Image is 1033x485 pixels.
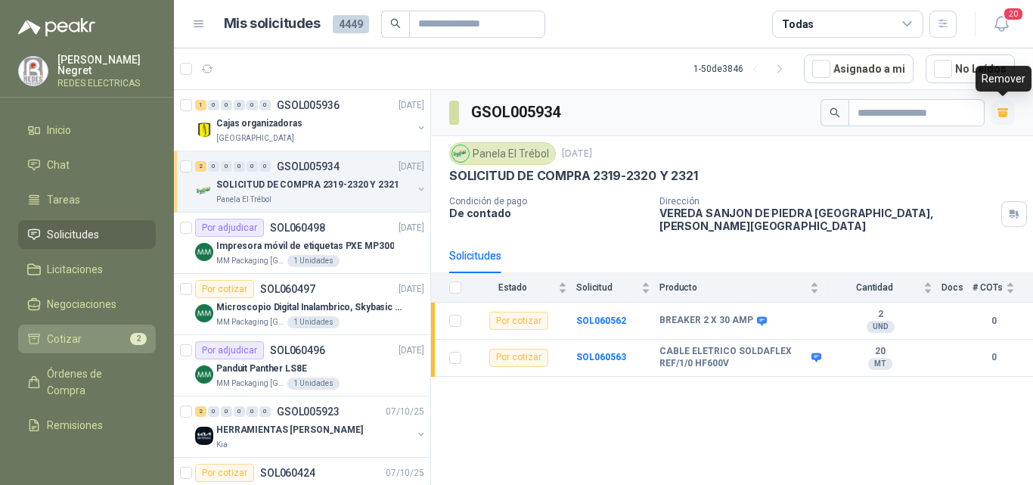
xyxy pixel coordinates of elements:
a: Licitaciones [18,255,156,284]
b: 2 [828,309,932,321]
div: 1 Unidades [287,316,340,328]
img: Company Logo [195,243,213,261]
div: Por adjudicar [195,219,264,237]
span: Estado [470,282,555,293]
div: 0 [234,406,245,417]
p: [PERSON_NAME] Negret [57,54,156,76]
h1: Mis solicitudes [224,13,321,35]
div: UND [867,321,895,333]
div: 0 [234,161,245,172]
a: SOL060563 [576,352,626,362]
p: [DATE] [399,221,424,235]
span: Órdenes de Compra [47,365,141,399]
button: Asignado a mi [804,54,914,83]
div: 1 [195,100,206,110]
span: # COTs [973,282,1003,293]
div: Panela El Trébol [449,142,556,165]
img: Company Logo [195,182,213,200]
th: Estado [470,273,576,303]
a: 2 0 0 0 0 0 GSOL00592307/10/25 Company LogoHERRAMIENTAS [PERSON_NAME]Kia [195,403,427,451]
img: Logo peakr [18,18,95,36]
span: Remisiones [47,417,103,434]
a: Remisiones [18,411,156,440]
div: 2 [195,161,206,172]
p: SOL060498 [270,222,325,233]
th: Solicitud [576,273,659,303]
b: BREAKER 2 X 30 AMP [659,315,753,327]
p: [DATE] [399,98,424,113]
th: Producto [659,273,828,303]
a: 1 0 0 0 0 0 GSOL005936[DATE] Company LogoCajas organizadoras[GEOGRAPHIC_DATA] [195,96,427,145]
div: 0 [208,100,219,110]
p: Panduit Panther LS8E [216,362,307,376]
p: Microscopio Digital Inalambrico, Skybasic 50x-1000x, Ampliac [216,300,405,315]
a: Por adjudicarSOL060496[DATE] Company LogoPanduit Panther LS8EMM Packaging [GEOGRAPHIC_DATA]1 Unid... [174,335,430,396]
div: 0 [221,100,232,110]
b: CABLE ELETRICO SOLDAFLEX REF/1/0 HF600V [659,346,808,369]
b: 0 [973,350,1015,365]
p: [GEOGRAPHIC_DATA] [216,132,294,145]
a: Por adjudicarSOL060498[DATE] Company LogoImpresora móvil de etiquetas PXE MP300MM Packaging [GEOG... [174,213,430,274]
span: search [830,107,840,118]
span: Chat [47,157,70,173]
p: VEREDA SANJON DE PIEDRA [GEOGRAPHIC_DATA] , [PERSON_NAME][GEOGRAPHIC_DATA] [659,207,995,232]
div: Todas [782,16,814,33]
div: 1 Unidades [287,378,340,390]
p: De contado [449,207,647,219]
div: 0 [247,161,258,172]
b: 20 [828,346,932,358]
img: Company Logo [452,145,469,162]
div: Solicitudes [449,247,501,264]
a: Órdenes de Compra [18,359,156,405]
div: 1 - 50 de 3846 [693,57,792,81]
p: SOL060496 [270,345,325,356]
b: 0 [973,314,1015,328]
span: Tareas [47,191,80,208]
p: Cajas organizadoras [216,117,302,131]
div: 0 [259,406,271,417]
p: 07/10/25 [386,466,424,480]
div: Por cotizar [195,280,254,298]
p: GSOL005923 [277,406,340,417]
p: REDES ELECTRICAS [57,79,156,88]
div: 2 [195,406,206,417]
div: Por adjudicar [195,341,264,359]
a: Configuración [18,446,156,474]
p: GSOL005934 [277,161,340,172]
img: Company Logo [19,57,48,85]
a: Negociaciones [18,290,156,319]
div: 0 [221,161,232,172]
img: Company Logo [195,304,213,322]
p: [DATE] [562,147,592,161]
div: Por cotizar [489,312,548,330]
span: Solicitud [576,282,638,293]
button: 20 [988,11,1015,38]
div: 0 [208,161,219,172]
a: Cotizar2 [18,325,156,353]
div: 0 [247,406,258,417]
a: Tareas [18,185,156,214]
h3: GSOL005934 [471,101,563,124]
th: # COTs [973,273,1033,303]
span: Inicio [47,122,71,138]
p: SOL060424 [260,468,315,478]
div: 0 [259,100,271,110]
div: 0 [247,100,258,110]
p: [DATE] [399,344,424,358]
div: 1 Unidades [287,255,340,267]
a: 2 0 0 0 0 0 GSOL005934[DATE] Company LogoSOLICITUD DE COMPRA 2319-2320 Y 2321Panela El Trébol [195,157,427,206]
p: GSOL005936 [277,100,340,110]
p: MM Packaging [GEOGRAPHIC_DATA] [216,255,284,267]
a: SOL060562 [576,316,626,326]
span: 2 [130,333,147,345]
th: Docs [941,273,973,303]
p: 07/10/25 [386,405,424,419]
a: Inicio [18,116,156,145]
div: Por cotizar [195,464,254,482]
div: 0 [259,161,271,172]
span: Negociaciones [47,296,116,312]
p: Condición de pago [449,196,647,207]
span: Licitaciones [47,261,103,278]
p: SOLICITUD DE COMPRA 2319-2320 Y 2321 [449,168,698,184]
